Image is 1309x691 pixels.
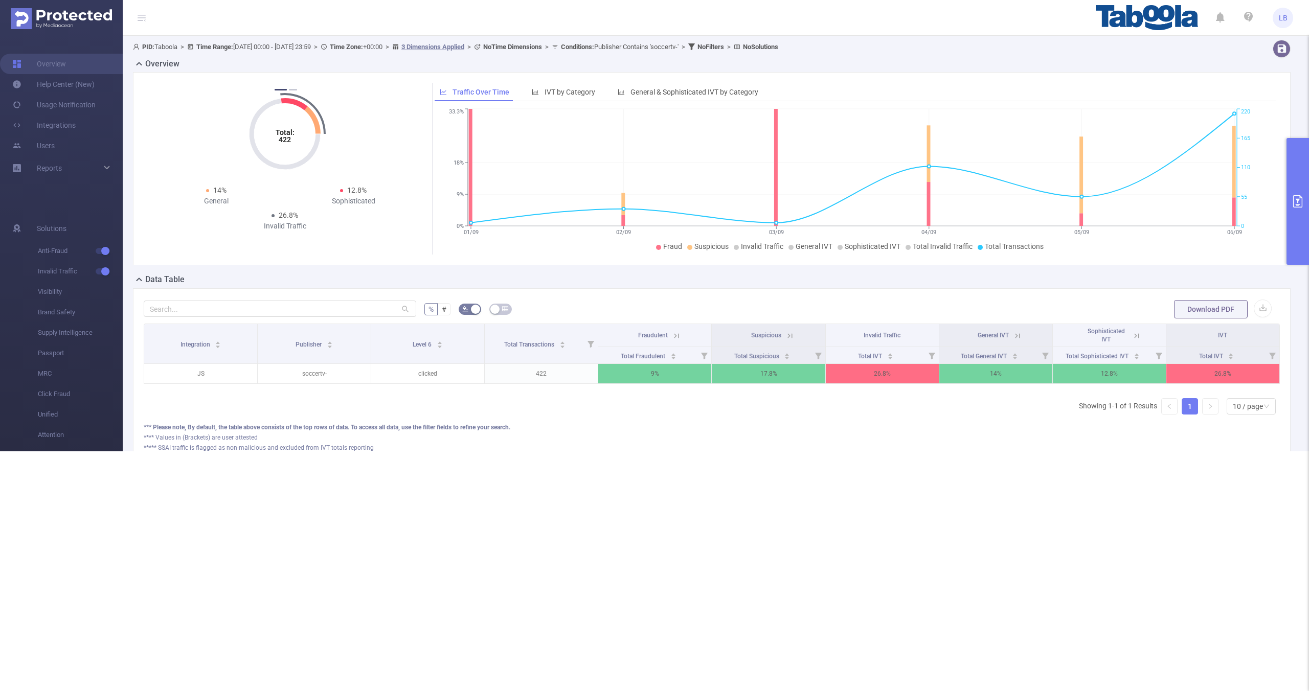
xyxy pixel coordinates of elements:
tspan: 05/09 [1074,229,1089,236]
div: General [148,196,285,206]
i: icon: caret-down [1228,355,1234,358]
div: 10 / page [1233,399,1263,414]
tspan: 0% [457,223,464,229]
i: icon: caret-down [215,344,221,347]
i: icon: table [502,306,508,312]
i: icon: user [133,43,142,50]
span: > [464,43,474,51]
i: icon: caret-down [327,344,333,347]
span: Fraudulent [638,332,668,339]
span: Visibility [38,282,123,302]
span: Suspicious [694,242,729,250]
i: icon: caret-down [437,344,443,347]
p: 422 [485,364,598,383]
span: IVT [1218,332,1227,339]
p: 17.8% [712,364,825,383]
tspan: 9% [457,191,464,198]
span: Passport [38,343,123,363]
a: Reports [37,158,62,178]
div: Sort [670,352,676,358]
li: Next Page [1202,398,1218,414]
div: Invalid Traffic [216,221,353,232]
span: 12.8% [347,186,367,194]
span: Total Fraudulent [621,353,667,360]
span: LB [1279,8,1288,28]
p: 9% [598,364,711,383]
span: Publisher Contains 'soccertv-' [561,43,679,51]
span: Solutions [37,218,66,239]
button: 1 [275,89,287,90]
img: Protected Media [11,8,112,29]
i: Filter menu [1265,347,1279,363]
i: icon: caret-down [670,355,676,358]
i: icon: caret-down [1012,355,1018,358]
i: icon: caret-up [784,352,790,355]
span: General IVT [796,242,832,250]
span: MRC [38,363,123,384]
tspan: 0 [1241,223,1244,229]
tspan: 01/09 [463,229,478,236]
button: 2 [289,89,297,90]
span: > [542,43,552,51]
i: Filter menu [1152,347,1166,363]
i: icon: right [1207,403,1213,409]
h2: Overview [145,58,179,70]
tspan: 55 [1241,194,1247,200]
span: Invalid Traffic [38,261,123,282]
div: *** Please note, By default, the table above consists of the top rows of data. To access all data... [144,423,1280,432]
span: Suspicious [751,332,781,339]
div: Sort [215,340,221,346]
span: Level 6 [413,341,433,348]
tspan: 04/09 [921,229,936,236]
span: Taboola [DATE] 00:00 - [DATE] 23:59 +00:00 [133,43,778,51]
p: JS [144,364,257,383]
tspan: 03/09 [769,229,783,236]
span: > [311,43,321,51]
span: 26.8% [279,211,298,219]
span: Total IVT [858,353,884,360]
i: Filter menu [1038,347,1052,363]
li: 1 [1182,398,1198,414]
span: Anti-Fraud [38,241,123,261]
a: 1 [1182,399,1198,414]
span: Total Transactions [504,341,556,348]
span: General IVT [978,332,1009,339]
b: Time Zone: [330,43,363,51]
i: Filter menu [924,347,939,363]
span: Sophisticated IVT [1088,328,1125,343]
i: Filter menu [811,347,825,363]
p: clicked [371,364,484,383]
div: Sort [437,340,443,346]
span: Invalid Traffic [864,332,900,339]
div: Sort [784,352,790,358]
div: Sort [1012,352,1018,358]
i: icon: bar-chart [532,88,539,96]
span: Integration [180,341,212,348]
span: > [382,43,392,51]
i: icon: caret-down [888,355,893,358]
input: Search... [144,301,416,317]
div: Sort [1228,352,1234,358]
span: Total General IVT [961,353,1008,360]
p: 26.8% [1166,364,1279,383]
div: Sophisticated [285,196,422,206]
b: PID: [142,43,154,51]
p: soccertv- [258,364,371,383]
u: 3 Dimensions Applied [401,43,464,51]
i: icon: caret-down [560,344,566,347]
span: Brand Safety [38,302,123,323]
i: icon: caret-up [327,340,333,343]
p: 14% [939,364,1052,383]
span: Total Suspicious [734,353,781,360]
tspan: 422 [279,135,291,144]
div: Sort [327,340,333,346]
tspan: 220 [1241,109,1250,116]
tspan: 18% [454,159,464,166]
b: Conditions : [561,43,594,51]
i: icon: caret-up [1012,352,1018,355]
p: 26.8% [826,364,939,383]
tspan: 33.3% [449,109,464,116]
span: Invalid Traffic [741,242,783,250]
tspan: 02/09 [616,229,631,236]
a: Integrations [12,115,76,135]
